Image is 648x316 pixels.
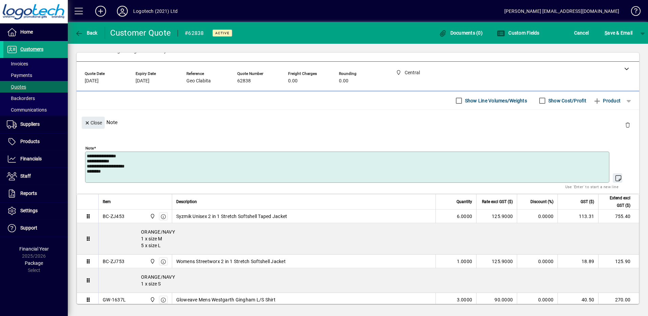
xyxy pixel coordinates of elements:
[598,210,639,223] td: 755.40
[3,116,68,133] a: Suppliers
[3,58,68,70] a: Invoices
[84,117,102,129] span: Close
[464,97,527,104] label: Show Line Volumes/Weights
[457,213,472,220] span: 6.0000
[20,173,31,179] span: Staff
[457,258,472,265] span: 1.0000
[148,296,156,303] span: Central
[3,133,68,150] a: Products
[237,78,251,84] span: 62838
[605,30,607,36] span: S
[547,97,586,104] label: Show Cost/Profit
[133,6,178,17] div: Logotech (2021) Ltd
[176,198,197,205] span: Description
[80,119,106,125] app-page-header-button: Close
[20,46,43,52] span: Customers
[20,208,38,213] span: Settings
[25,260,43,266] span: Package
[7,84,26,90] span: Quotes
[530,198,553,205] span: Discount (%)
[85,146,94,151] mat-label: Note
[77,110,639,135] div: Note
[3,202,68,219] a: Settings
[85,78,99,84] span: [DATE]
[565,183,619,191] mat-hint: Use 'Enter' to start a new line
[620,117,636,133] button: Delete
[439,30,483,36] span: Documents (0)
[7,73,32,78] span: Payments
[558,255,598,268] td: 18.89
[3,151,68,167] a: Financials
[3,93,68,104] a: Backorders
[517,293,558,307] td: 0.0000
[3,185,68,202] a: Reports
[620,122,636,128] app-page-header-button: Delete
[20,29,33,35] span: Home
[7,61,28,66] span: Invoices
[481,213,513,220] div: 125.9000
[7,107,47,113] span: Communications
[148,213,156,220] span: Central
[339,78,348,84] span: 0.00
[90,5,112,17] button: Add
[457,296,472,303] span: 3.0000
[605,27,632,38] span: ave & Email
[110,27,171,38] div: Customer Quote
[481,296,513,303] div: 90.0000
[99,223,639,254] div: ORANGE/NAVY 1 x size M 5 x size L
[75,30,98,36] span: Back
[581,198,594,205] span: GST ($)
[20,225,37,231] span: Support
[598,293,639,307] td: 270.00
[3,168,68,185] a: Staff
[19,246,49,252] span: Financial Year
[482,198,513,205] span: Rate excl GST ($)
[176,213,287,220] span: Syzmik Unisex 2 in 1 Stretch Softshell Taped Jacket
[176,258,286,265] span: Womens Streetworx 2 in 1 Stretch Softshell Jacket
[20,121,40,127] span: Suppliers
[112,5,133,17] button: Profile
[3,24,68,41] a: Home
[20,139,40,144] span: Products
[572,27,591,39] button: Cancel
[3,81,68,93] a: Quotes
[457,198,472,205] span: Quantity
[20,191,37,196] span: Reports
[103,213,124,220] div: BC-ZJ453
[20,156,42,161] span: Financials
[3,104,68,116] a: Communications
[590,95,624,107] button: Product
[495,27,541,39] button: Custom Fields
[598,255,639,268] td: 125.90
[3,220,68,237] a: Support
[103,258,124,265] div: BC-ZJ753
[99,268,639,293] div: ORANGE/NAVY 1 x size S
[517,210,558,223] td: 0.0000
[481,258,513,265] div: 125.9000
[215,31,229,35] span: Active
[497,30,540,36] span: Custom Fields
[288,78,298,84] span: 0.00
[82,117,105,129] button: Close
[603,194,630,209] span: Extend excl GST ($)
[103,198,111,205] span: Item
[68,27,105,39] app-page-header-button: Back
[176,296,276,303] span: Gloweave Mens Westgarth Gingham L/S Shirt
[73,27,99,39] button: Back
[626,1,640,23] a: Knowledge Base
[601,27,636,39] button: Save & Email
[504,6,619,17] div: [PERSON_NAME] [EMAIL_ADDRESS][DOMAIN_NAME]
[574,27,589,38] span: Cancel
[148,258,156,265] span: Central
[437,27,484,39] button: Documents (0)
[185,28,204,39] div: #62838
[103,296,126,303] div: GW-1637L
[593,95,621,106] span: Product
[186,78,211,84] span: Geo Clabita
[558,210,598,223] td: 113.31
[517,255,558,268] td: 0.0000
[558,293,598,307] td: 40.50
[7,96,35,101] span: Backorders
[136,78,149,84] span: [DATE]
[3,70,68,81] a: Payments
